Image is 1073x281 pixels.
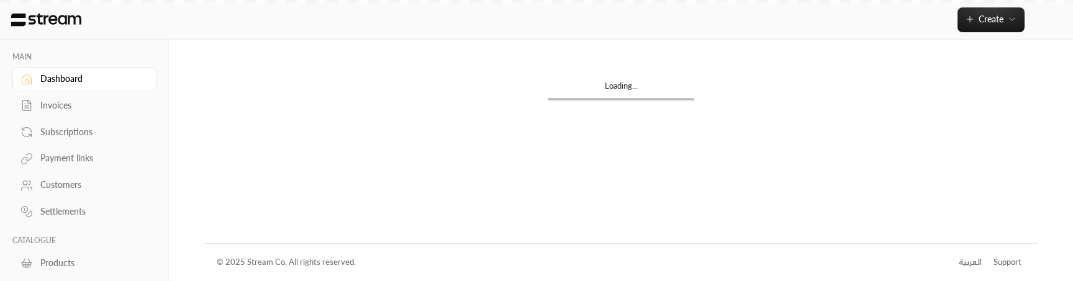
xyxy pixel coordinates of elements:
a: Customers [12,173,156,197]
img: Logo [10,13,83,27]
div: العربية [959,256,982,269]
a: Invoices [12,94,156,118]
div: Dashboard [40,73,141,85]
div: Payment links [40,152,141,164]
a: Dashboard [12,67,156,91]
a: Payment links [12,146,156,171]
p: CATALOGUE [12,236,156,246]
button: Create [958,7,1025,32]
div: Settlements [40,205,141,218]
div: Loading... [548,80,694,98]
p: MAIN [12,52,156,62]
div: Invoices [40,99,141,112]
div: Customers [40,179,141,191]
a: Settlements [12,200,156,224]
div: © 2025 Stream Co. All rights reserved. [217,256,356,269]
div: Subscriptions [40,126,141,138]
a: Support [990,251,1026,274]
div: Products [40,257,141,269]
a: Subscriptions [12,120,156,144]
span: Create [979,14,1003,24]
a: Products [12,251,156,275]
